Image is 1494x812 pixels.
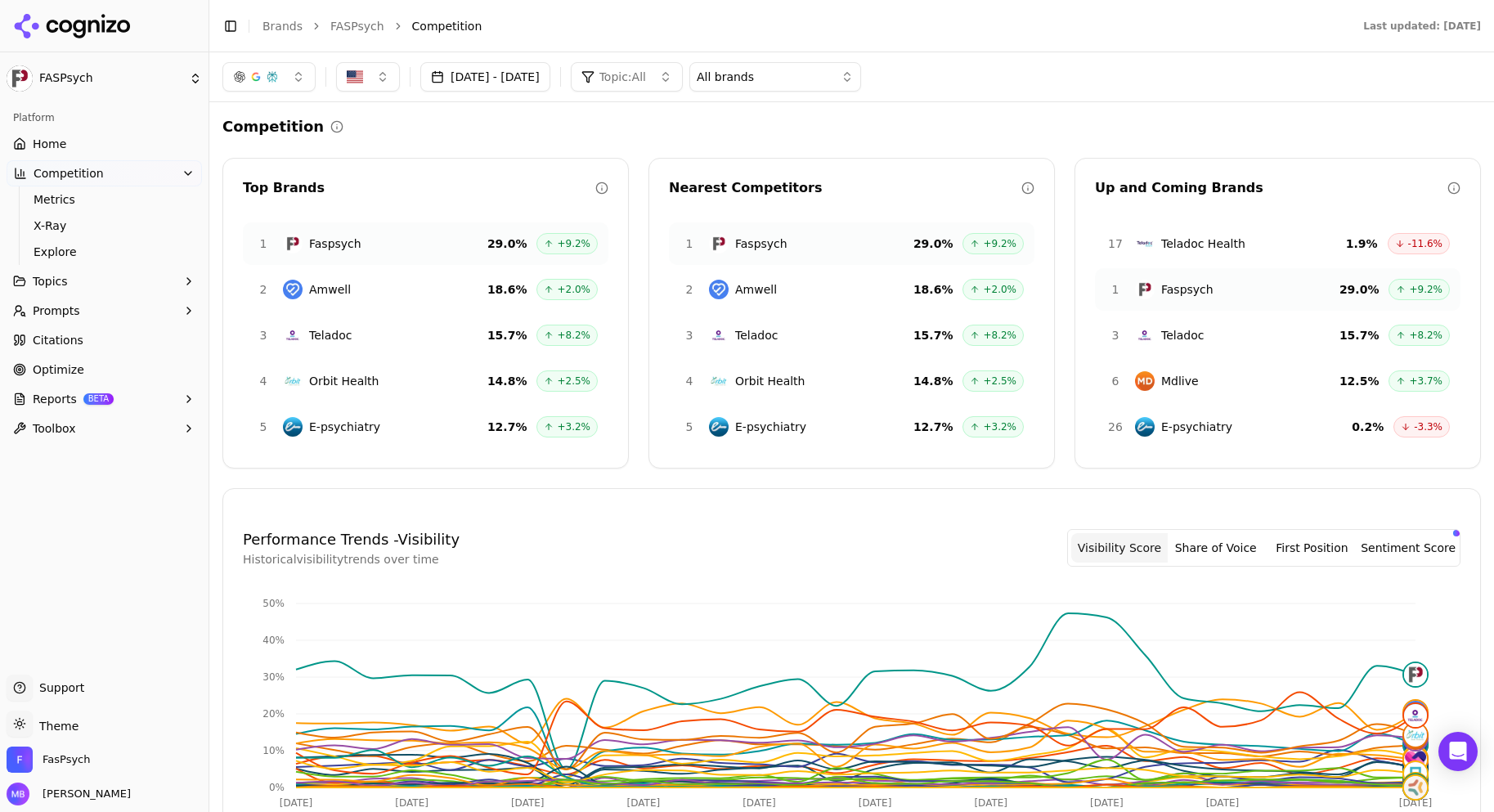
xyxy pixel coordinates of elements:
span: FASPsych [39,71,182,86]
span: Support [33,680,84,696]
span: Faspsych [309,236,361,252]
span: Mdlive [1161,373,1199,389]
span: +3.7% [1409,375,1442,388]
button: ReportsBETA [7,386,202,412]
span: BETA [83,393,114,405]
span: Orbit Health [735,373,805,389]
tspan: 30% [262,671,285,683]
span: 1 [1106,281,1125,298]
span: Teladoc [1161,327,1204,343]
span: 5 [253,419,273,435]
span: 3 [680,327,699,343]
span: +2.5% [983,375,1016,388]
tspan: [DATE] [859,797,892,809]
button: First Position [1264,533,1361,563]
span: Toolbox [33,420,76,437]
span: +9.2% [983,237,1016,250]
span: 12.7 % [487,419,527,435]
span: E-psychiatry [309,419,380,435]
span: X-Ray [34,218,176,234]
a: X-Ray [27,214,182,237]
button: Competition [7,160,202,186]
img: E-psychiatry [709,417,729,437]
img: Amwell [283,280,303,299]
span: 3 [1106,327,1125,343]
span: 1 [253,236,273,252]
div: Up and Coming Brands [1095,178,1447,198]
span: 15.7 % [1339,327,1380,343]
a: Metrics [27,188,182,211]
span: 15.7 % [487,327,527,343]
span: Faspsych [735,236,787,252]
button: Sentiment Score [1360,533,1456,563]
span: 15.7 % [913,327,953,343]
tspan: [DATE] [395,797,428,809]
span: 12.5 % [1339,373,1380,389]
span: 14.8 % [487,373,527,389]
span: -3.3% [1414,420,1442,433]
div: Open Intercom Messenger [1438,732,1478,771]
span: +3.2% [983,420,1016,433]
span: +2.5% [557,375,590,388]
span: All brands [697,69,754,85]
button: Share of Voice [1168,533,1264,563]
span: Topics [33,273,68,289]
span: 17 [1106,236,1125,252]
span: 18.6 % [913,281,953,298]
span: 29.0 % [913,236,953,252]
button: [DATE] - [DATE] [420,62,550,92]
img: Faspsych [283,234,303,253]
span: -11.6% [1408,237,1442,250]
img: Teladoc [283,325,303,345]
img: Faspsych [709,234,729,253]
span: E-psychiatry [735,419,806,435]
span: Metrics [34,191,176,208]
a: Optimize [7,357,202,383]
img: E-psychiatry [283,417,303,437]
span: FasPsych [43,752,91,767]
img: faspsych [1404,663,1427,686]
span: Home [33,136,66,152]
img: Teladoc Health [1135,234,1155,253]
span: +8.2% [983,329,1016,342]
span: 26 [1106,419,1125,435]
span: +2.0% [983,283,1016,296]
span: Topic: All [599,69,646,85]
span: 3 [253,327,273,343]
button: Open organization switcher [7,747,91,773]
button: Prompts [7,298,202,324]
span: 6 [1106,373,1125,389]
nav: breadcrumb [262,18,1330,34]
span: Optimize [33,361,84,378]
button: Open user button [7,783,131,805]
span: Theme [33,720,79,733]
span: Orbit Health [309,373,379,389]
img: Orbit Health [709,371,729,391]
span: Reports [33,391,77,407]
span: +8.2% [1409,329,1442,342]
tspan: 10% [262,745,285,756]
span: 2 [253,281,273,298]
img: United States [347,69,363,85]
span: +3.2% [557,420,590,433]
span: 1.9 % [1346,236,1378,252]
span: +2.0% [557,283,590,296]
span: 29.0 % [1339,281,1380,298]
button: Toolbox [7,415,202,442]
tspan: [DATE] [627,797,661,809]
tspan: 20% [262,708,285,720]
div: Nearest Competitors [669,178,1021,198]
img: teladoc [1404,704,1427,727]
span: Competition [412,18,482,34]
span: Amwell [735,281,777,298]
span: +8.2% [557,329,590,342]
a: FASPsych [330,18,384,34]
tspan: [DATE] [511,797,545,809]
span: E‑psychiatry [1161,419,1232,435]
button: Visibility Score [1071,533,1168,563]
button: Topics [7,268,202,294]
tspan: 0% [269,782,285,793]
span: Prompts [33,303,80,319]
div: Last updated: [DATE] [1363,20,1481,33]
span: 5 [680,419,699,435]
